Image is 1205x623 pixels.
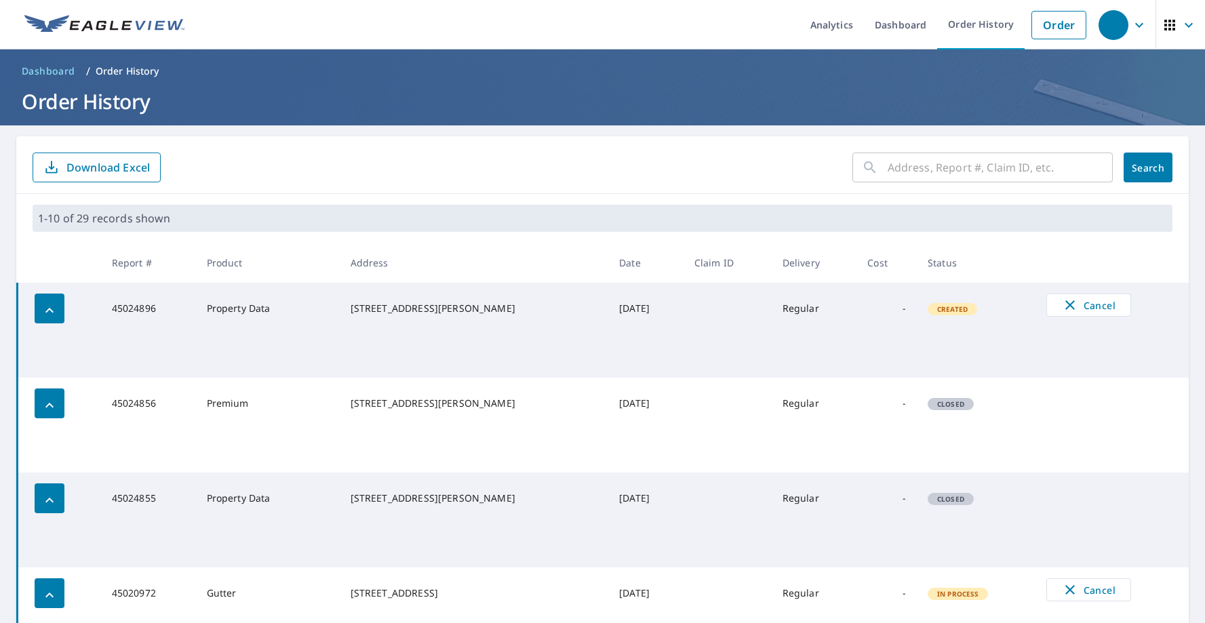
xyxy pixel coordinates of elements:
[96,64,159,78] p: Order History
[608,283,684,334] td: [DATE]
[772,473,857,524] td: Regular
[1134,161,1162,174] span: Search
[772,243,857,283] th: Delivery
[856,378,917,429] td: -
[608,378,684,429] td: [DATE]
[38,210,171,226] p: 1-10 of 29 records shown
[351,491,597,505] div: [STREET_ADDRESS][PERSON_NAME]
[772,283,857,334] td: Regular
[1046,294,1131,317] button: Cancel
[196,473,340,524] td: Property Data
[101,243,196,283] th: Report #
[196,243,340,283] th: Product
[86,63,90,79] li: /
[340,243,608,283] th: Address
[1061,582,1117,598] span: Cancel
[66,160,150,175] p: Download Excel
[351,586,597,600] div: [STREET_ADDRESS]
[888,148,1113,186] input: Address, Report #, Claim ID, etc.
[772,378,857,429] td: Regular
[1061,297,1117,313] span: Cancel
[608,243,684,283] th: Date
[33,153,161,182] button: Download Excel
[24,15,184,35] img: EV Logo
[101,567,196,619] td: 45020972
[929,399,972,409] span: Closed
[196,567,340,619] td: Gutter
[772,567,857,619] td: Regular
[929,589,987,599] span: In Process
[608,473,684,524] td: [DATE]
[917,243,1035,283] th: Status
[929,304,976,314] span: Created
[1031,11,1086,39] a: Order
[351,397,597,410] div: [STREET_ADDRESS][PERSON_NAME]
[1124,153,1172,182] button: Search
[22,64,75,78] span: Dashboard
[608,567,684,619] td: [DATE]
[856,567,917,619] td: -
[101,473,196,524] td: 45024855
[1046,578,1131,601] button: Cancel
[101,378,196,429] td: 45024856
[196,378,340,429] td: Premium
[856,283,917,334] td: -
[684,243,772,283] th: Claim ID
[16,60,1189,82] nav: breadcrumb
[856,243,917,283] th: Cost
[929,494,972,504] span: Closed
[16,60,81,82] a: Dashboard
[16,87,1189,115] h1: Order History
[196,283,340,334] td: Property Data
[856,473,917,524] td: -
[351,302,597,315] div: [STREET_ADDRESS][PERSON_NAME]
[101,283,196,334] td: 45024896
